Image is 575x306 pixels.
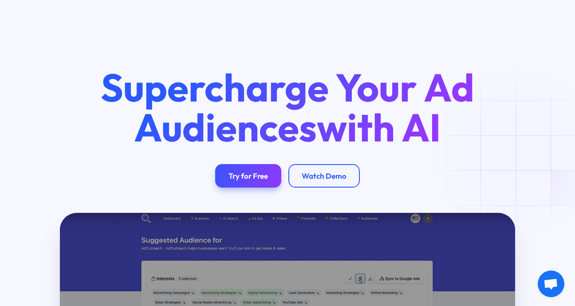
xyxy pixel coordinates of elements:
div: Watch Demo [302,171,347,180]
a: Open chat [538,271,564,297]
span: with AI [317,103,441,152]
div: Try for Free [228,171,268,180]
a: Try for Free [215,164,282,188]
h1: Supercharge Your Ad Audiences [85,67,490,147]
